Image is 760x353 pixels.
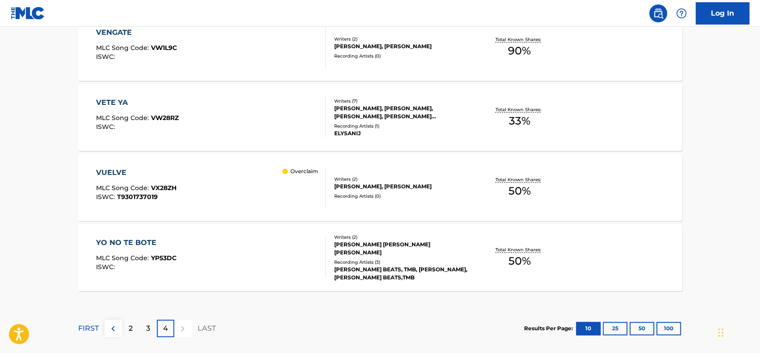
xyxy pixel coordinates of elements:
[576,322,600,335] button: 10
[334,42,469,50] div: [PERSON_NAME], [PERSON_NAME]
[495,36,543,43] p: Total Known Shares:
[96,97,179,108] div: VETE YA
[334,183,469,191] div: [PERSON_NAME], [PERSON_NAME]
[78,224,682,291] a: YO NO TE BOTEMLC Song Code:YP53DCISWC:Writers (2)[PERSON_NAME] [PERSON_NAME] [PERSON_NAME]Recordi...
[656,322,681,335] button: 100
[676,8,687,19] img: help
[603,322,627,335] button: 25
[78,14,682,81] a: VENGATEMLC Song Code:VW1L9CISWC:Writers (2)[PERSON_NAME], [PERSON_NAME]Recording Artists (0)Total...
[495,176,543,183] p: Total Known Shares:
[11,7,45,20] img: MLC Logo
[653,8,663,19] img: search
[334,193,469,199] div: Recording Artists ( 0 )
[96,193,117,201] span: ISWC :
[96,27,177,38] div: VENGATE
[96,53,117,61] span: ISWC :
[96,114,151,122] span: MLC Song Code :
[151,114,179,122] span: VW28RZ
[495,246,543,253] p: Total Known Shares:
[197,323,216,334] p: LAST
[96,167,176,178] div: VUELVE
[96,237,176,248] div: YO NO TE BOTE
[146,323,150,334] p: 3
[334,123,469,129] div: Recording Artists ( 1 )
[334,36,469,42] div: Writers ( 2 )
[334,129,469,137] div: ELYSANIJ
[334,259,469,266] div: Recording Artists ( 3 )
[508,253,530,269] span: 50 %
[334,53,469,59] div: Recording Artists ( 0 )
[78,323,99,334] p: FIRST
[524,324,575,332] p: Results Per Page:
[715,310,760,353] div: Widget de chat
[96,263,117,271] span: ISWC :
[696,2,749,25] a: Log In
[334,98,469,104] div: Writers ( 7 )
[151,184,176,192] span: VX28ZH
[715,310,760,353] iframe: Chat Widget
[495,106,543,113] p: Total Known Shares:
[718,319,723,346] div: Arrastrar
[334,176,469,183] div: Writers ( 2 )
[96,123,117,131] span: ISWC :
[334,234,469,241] div: Writers ( 2 )
[508,43,531,59] span: 90 %
[163,323,168,334] p: 4
[649,4,667,22] a: Public Search
[672,4,690,22] div: Help
[96,184,151,192] span: MLC Song Code :
[96,44,151,52] span: MLC Song Code :
[151,254,176,262] span: YP53DC
[78,154,682,221] a: VUELVEMLC Song Code:VX28ZHISWC:T9301737019 OverclaimWriters (2)[PERSON_NAME], [PERSON_NAME]Record...
[630,322,654,335] button: 50
[334,241,469,257] div: [PERSON_NAME] [PERSON_NAME] [PERSON_NAME]
[290,167,318,175] p: Overclaim
[129,323,133,334] p: 2
[78,84,682,151] a: VETE YAMLC Song Code:VW28RZISWC:Writers (7)[PERSON_NAME], [PERSON_NAME], [PERSON_NAME], [PERSON_N...
[151,44,177,52] span: VW1L9C
[334,266,469,282] div: [PERSON_NAME] BEATS, TMB, [PERSON_NAME], [PERSON_NAME] BEATS,TMB
[108,323,118,334] img: left
[508,113,530,129] span: 33 %
[96,254,151,262] span: MLC Song Code :
[117,193,158,201] span: T9301737019
[334,104,469,120] div: [PERSON_NAME], [PERSON_NAME], [PERSON_NAME], [PERSON_NAME] [PERSON_NAME] [PERSON_NAME], [PERSON_N...
[508,183,530,199] span: 50 %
